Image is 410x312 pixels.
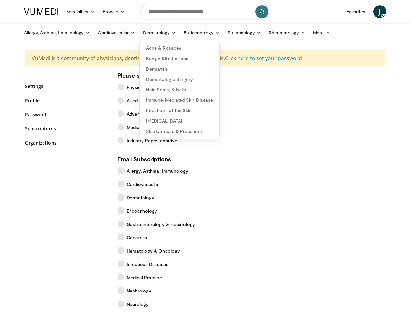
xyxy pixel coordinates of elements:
a: Dermatology [139,26,180,39]
span: Advanced Practice Provider (APP) [127,110,199,117]
div: VuMedi is a community of physicians, dentists, and other clinical professionals. [25,50,385,66]
a: Organizations [25,139,108,146]
a: Pulmonology [224,26,265,39]
span: Endocrinology [127,207,157,214]
a: Dermatologic Surgery [140,74,219,84]
a: Benign Skin Lesions [140,53,219,64]
span: Nephrology [127,287,152,294]
input: Search topics, interventions [140,4,270,19]
span: Gastroenterology & Hepatology [127,221,195,227]
span: Allergy, Asthma, Immunology [127,167,189,174]
a: Skin Cancers & Precancers [140,126,219,136]
span: Geriatrics [127,234,147,241]
a: Hair, Scalp, & Nails [140,84,219,95]
a: Specialties [62,5,99,18]
a: Browse [99,5,129,18]
span: Medical Practice [127,274,162,281]
a: J [373,5,386,18]
strong: Please select your position [118,72,191,79]
a: Password [25,111,108,118]
span: Dermatology [127,194,155,201]
a: Dermatitis [140,64,219,74]
a: Click here to set your password [225,55,302,62]
a: Rheumatology [265,26,309,39]
span: Allied Health Professional [127,97,181,104]
a: [MEDICAL_DATA] [140,116,219,126]
span: Hematology & Oncology [127,247,180,254]
a: Settings [25,83,108,90]
span: Medical Student [127,124,161,131]
a: Infections of the Skin [140,105,219,116]
a: Subscriptions [25,125,108,132]
a: More [309,26,334,39]
span: Infectious Diseases [127,261,168,267]
span: Cardiovascular [127,181,159,188]
a: Immune-Mediated Skin Disease [140,95,219,105]
span: Neurology [127,301,149,307]
img: VuMedi Logo [24,8,58,15]
a: Allergy, Asthma, Immunology [20,26,94,39]
a: Acne & Rosacea [140,43,219,53]
a: Endocrinology [180,26,224,39]
span: Industry Representative [127,137,178,144]
span: Physician [127,84,147,91]
a: Favorites [342,5,369,18]
a: Profile [25,97,108,104]
strong: Email Subscriptions [118,155,171,162]
a: Cardiovascular [94,26,139,39]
